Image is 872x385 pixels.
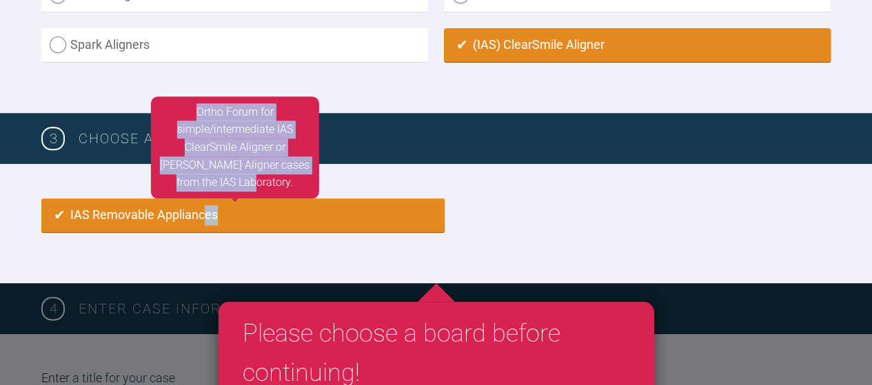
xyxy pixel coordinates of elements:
[41,198,445,232] label: IAS Removable Appliances
[41,127,65,150] span: 3
[79,127,831,149] h3: Choose a board
[444,28,831,62] label: (IAS) ClearSmile Aligner
[41,28,428,62] label: Spark Aligners
[150,96,318,198] div: Ortho Forum for simple/intermediate IAS ClearSmile Aligner or [PERSON_NAME] Aligner cases from th...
